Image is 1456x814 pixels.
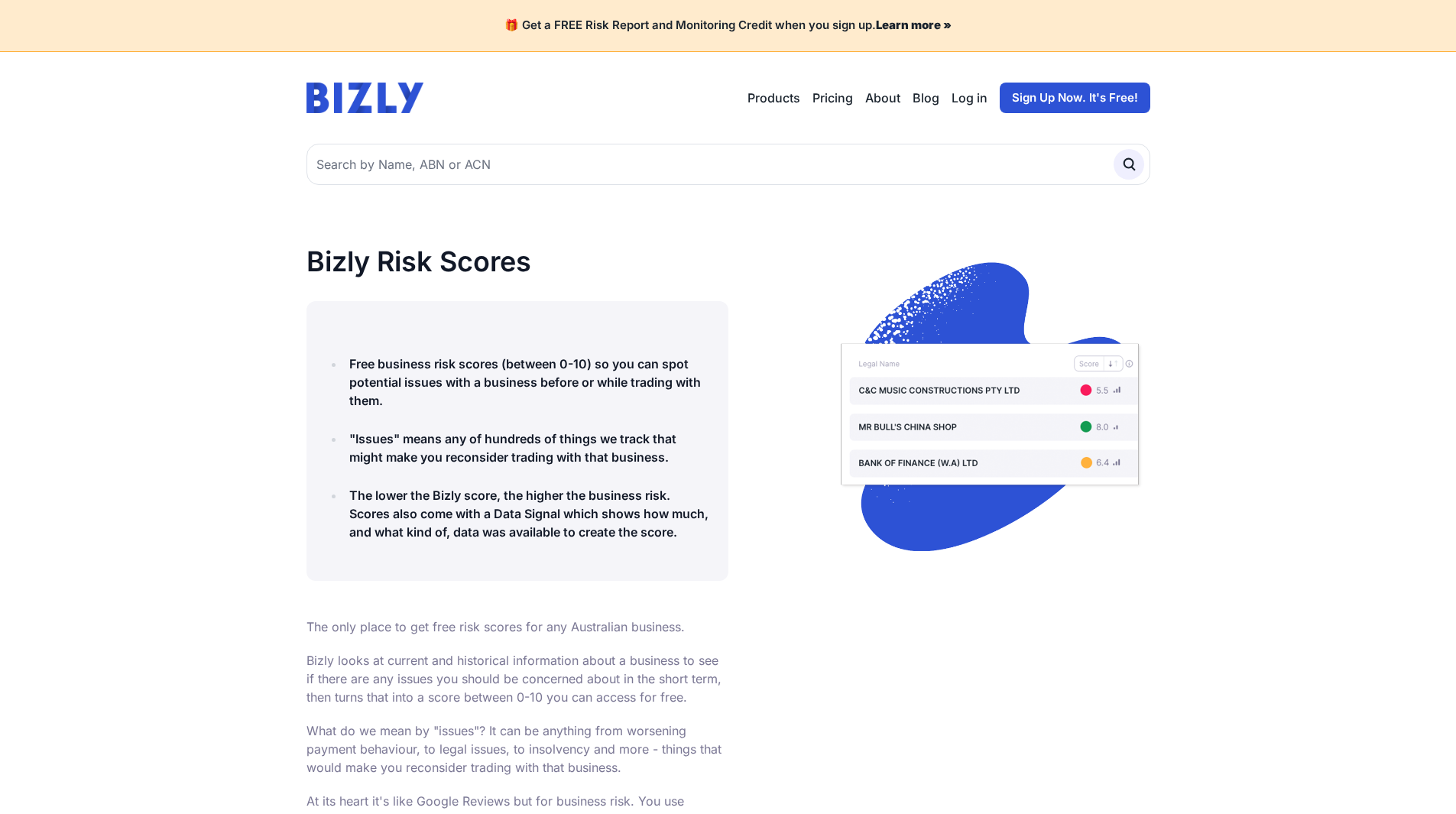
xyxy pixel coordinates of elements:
h4: "Issues" means any of hundreds of things we track that might make you reconsider trading with tha... [349,430,710,466]
a: Blog [913,89,939,107]
a: Sign Up Now. It's Free! [1000,83,1150,113]
p: What do we mean by "issues"? It can be anything from worsening payment behaviour, to legal issues... [306,722,728,777]
h1: Bizly Risk Scores [306,246,728,277]
a: Log in [952,89,987,107]
img: scores [829,246,1150,567]
h4: 🎁 Get a FREE Risk Report and Monitoring Credit when you sign up. [18,18,1438,33]
a: About [865,89,900,107]
p: Bizly looks at current and historical information about a business to see if there are any issues... [306,651,728,706]
button: Products [747,89,800,107]
h4: The lower the Bizly score, the higher the business risk. Scores also come with a Data Signal whic... [349,486,710,541]
a: Learn more » [876,18,952,32]
input: Search by Name, ABN or ACN [306,144,1150,185]
h4: Free business risk scores (between 0-10) so you can spot potential issues with a business before ... [349,355,710,410]
p: The only place to get free risk scores for any Australian business. [306,618,728,636]
a: Pricing [812,89,853,107]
